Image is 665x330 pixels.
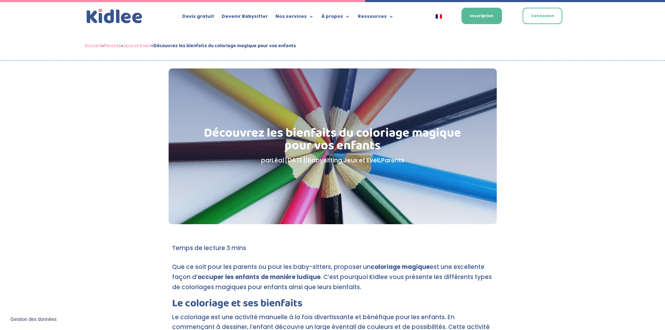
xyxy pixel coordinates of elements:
[308,156,342,164] a: Babysitting
[172,298,493,312] h2: Le coloriage et ses bienfaits
[198,273,320,281] strong: occuper les enfants de manière ludique
[10,316,57,323] span: Gestion des données
[285,156,305,164] span: [DATE]
[204,155,461,166] p: par | | , ,
[381,156,404,164] a: Parents
[272,156,282,164] a: Léa
[371,263,430,271] strong: coloriage magique
[172,262,493,298] p: Que ce soit pour les parents ou pour les baby-sitters, proposer un est une excellente façon d’ . ...
[343,156,380,164] a: Jeux et Eveil
[6,312,61,327] button: Gestion des données
[204,127,461,155] h1: Découvrez les bienfaits du coloriage magique pour vos enfants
